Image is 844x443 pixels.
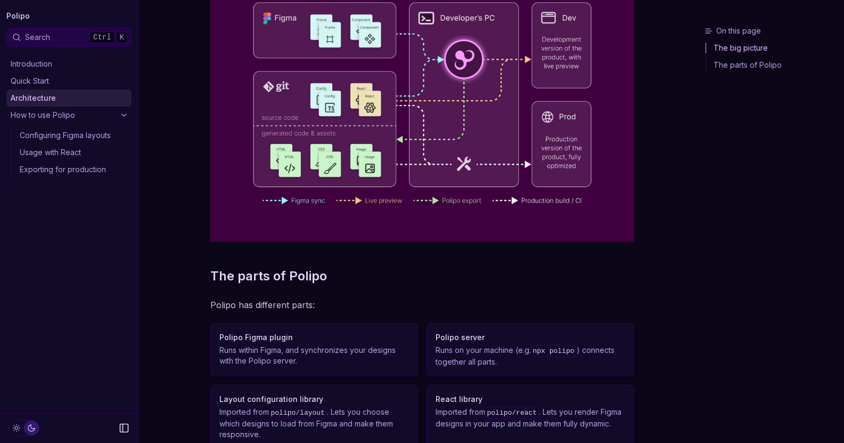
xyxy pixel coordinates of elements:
[210,297,634,312] p: Polipo has different parts:
[6,9,30,23] a: Polipo
[269,407,327,419] code: polipo/layout
[436,394,625,405] h3: React library
[89,31,115,43] kbd: Ctrl
[531,345,577,357] code: npx polipo
[6,55,132,73] a: Introduction
[210,268,327,285] a: The parts of Polipo
[15,161,132,178] a: Exporting for production
[116,420,133,437] button: Collapse Sidebar
[6,73,132,90] a: Quick Start
[15,144,132,161] a: Usage with React
[116,31,128,43] kbd: K
[6,90,132,107] a: Architecture
[219,332,409,343] h3: Polipo Figma plugin
[15,127,132,144] a: Configuring Figma layouts
[706,57,840,70] a: The parts of Polipo
[6,107,132,124] a: How to use Polipo
[706,43,840,57] a: The big picture
[6,28,132,47] button: SearchCtrlK
[219,407,409,440] p: Imported from . Lets you choose which designs to load from Figma and make them responsive.
[436,407,625,429] p: Imported from . Lets you render Figma designs in your app and make them fully dynamic.
[436,345,625,367] p: Runs on your machine (e.g. ) connects together all parts.
[219,394,409,405] h3: Layout configuration library
[9,420,39,436] button: Toggle Theme
[485,407,539,419] code: polipo/react
[704,26,840,36] h3: On this page
[436,332,625,343] h3: Polipo server
[219,345,409,366] p: Runs within Figma, and synchronizes your designs with the Polipo server.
